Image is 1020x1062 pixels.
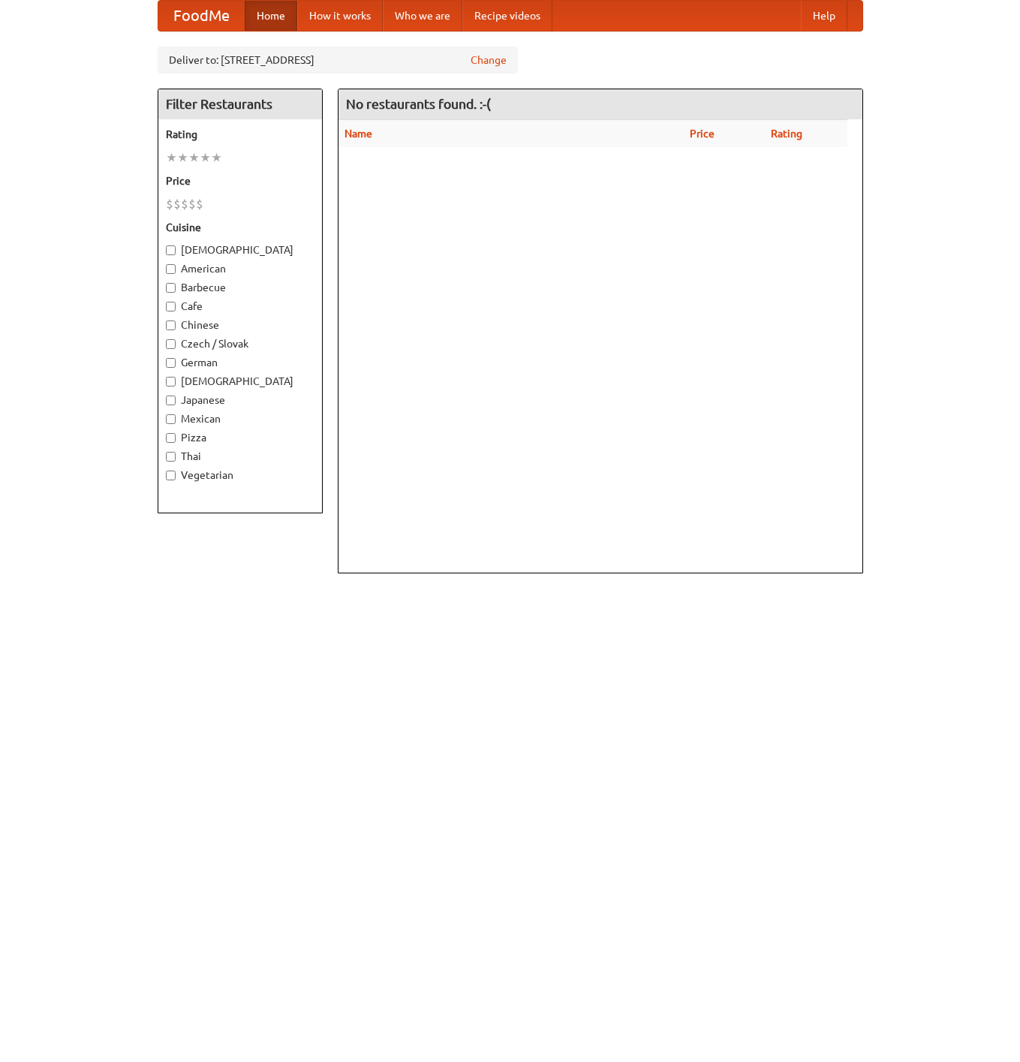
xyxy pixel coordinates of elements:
[166,336,314,351] label: Czech / Slovak
[166,264,176,274] input: American
[188,149,200,166] li: ★
[166,430,314,445] label: Pizza
[166,374,314,389] label: [DEMOGRAPHIC_DATA]
[166,355,314,370] label: German
[166,283,176,293] input: Barbecue
[345,128,372,140] a: Name
[771,128,802,140] a: Rating
[211,149,222,166] li: ★
[166,449,314,464] label: Thai
[166,302,176,311] input: Cafe
[245,1,297,31] a: Home
[177,149,188,166] li: ★
[181,196,188,212] li: $
[196,196,203,212] li: $
[166,393,314,408] label: Japanese
[801,1,847,31] a: Help
[166,358,176,368] input: German
[166,411,314,426] label: Mexican
[166,245,176,255] input: [DEMOGRAPHIC_DATA]
[166,261,314,276] label: American
[166,396,176,405] input: Japanese
[158,47,518,74] div: Deliver to: [STREET_ADDRESS]
[200,149,211,166] li: ★
[462,1,552,31] a: Recipe videos
[166,471,176,480] input: Vegetarian
[166,452,176,462] input: Thai
[166,433,176,443] input: Pizza
[166,377,176,387] input: [DEMOGRAPHIC_DATA]
[166,127,314,142] h5: Rating
[471,53,507,68] a: Change
[166,320,176,330] input: Chinese
[166,414,176,424] input: Mexican
[173,196,181,212] li: $
[166,196,173,212] li: $
[166,242,314,257] label: [DEMOGRAPHIC_DATA]
[346,97,491,111] ng-pluralize: No restaurants found. :-(
[158,89,322,119] h4: Filter Restaurants
[166,317,314,332] label: Chinese
[166,339,176,349] input: Czech / Slovak
[166,468,314,483] label: Vegetarian
[166,280,314,295] label: Barbecue
[166,220,314,235] h5: Cuisine
[158,1,245,31] a: FoodMe
[166,299,314,314] label: Cafe
[690,128,715,140] a: Price
[383,1,462,31] a: Who we are
[188,196,196,212] li: $
[166,149,177,166] li: ★
[166,173,314,188] h5: Price
[297,1,383,31] a: How it works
